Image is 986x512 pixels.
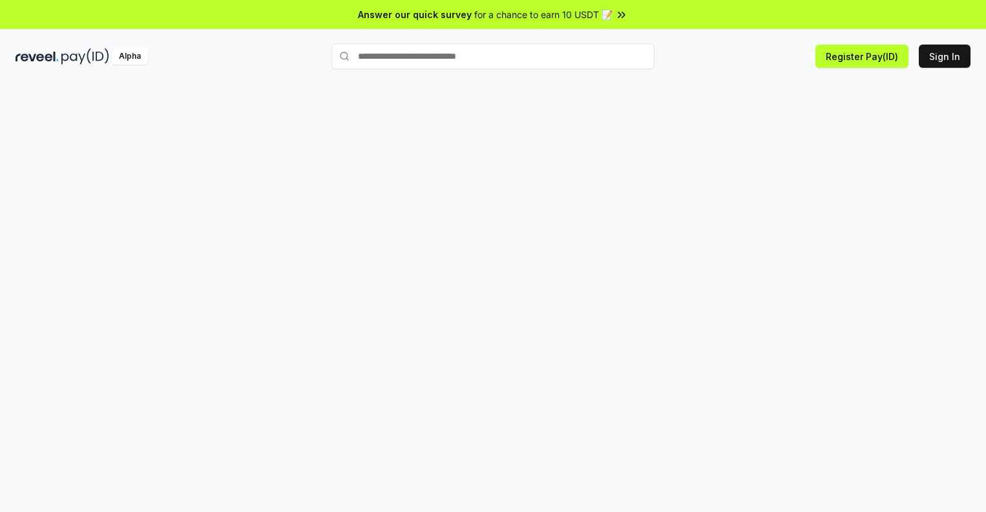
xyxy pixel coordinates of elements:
[815,45,908,68] button: Register Pay(ID)
[474,8,613,21] span: for a chance to earn 10 USDT 📝
[61,48,109,65] img: pay_id
[112,48,148,65] div: Alpha
[358,8,472,21] span: Answer our quick survey
[16,48,59,65] img: reveel_dark
[919,45,970,68] button: Sign In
